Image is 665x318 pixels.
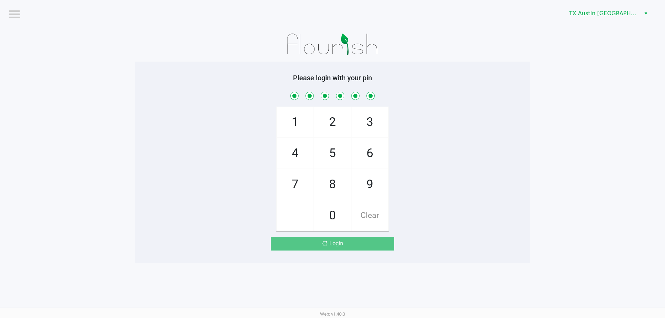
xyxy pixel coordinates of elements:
[352,200,388,231] span: Clear
[320,311,345,317] span: Web: v1.40.0
[314,169,351,200] span: 8
[352,138,388,169] span: 6
[140,74,525,82] h5: Please login with your pin
[314,138,351,169] span: 5
[569,9,637,18] span: TX Austin [GEOGRAPHIC_DATA]
[352,107,388,137] span: 3
[277,169,313,200] span: 7
[641,7,651,20] button: Select
[277,138,313,169] span: 4
[314,200,351,231] span: 0
[352,169,388,200] span: 9
[314,107,351,137] span: 2
[277,107,313,137] span: 1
